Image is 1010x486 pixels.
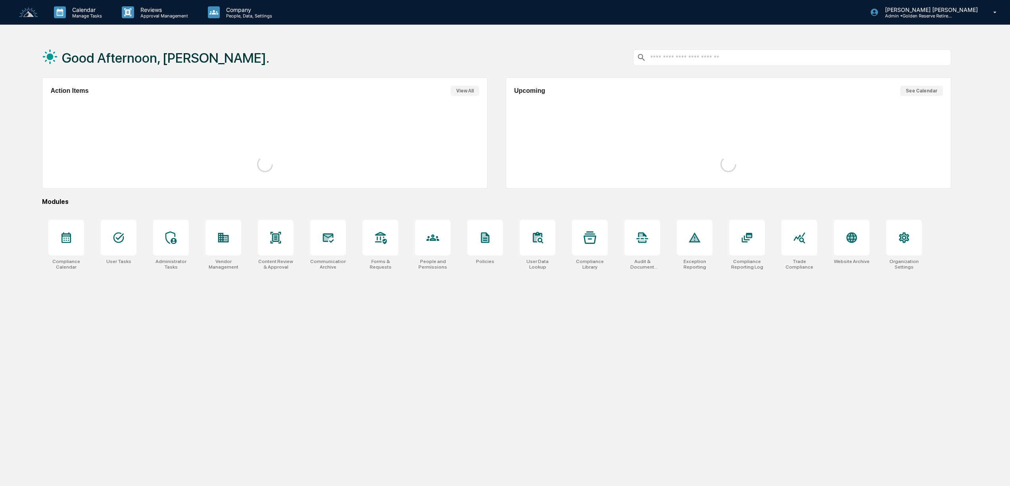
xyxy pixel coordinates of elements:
[520,259,555,270] div: User Data Lookup
[205,259,241,270] div: Vendor Management
[451,86,479,96] button: View All
[624,259,660,270] div: Audit & Document Logs
[476,259,494,264] div: Policies
[514,87,545,94] h2: Upcoming
[153,259,189,270] div: Administrator Tasks
[677,259,712,270] div: Exception Reporting
[50,87,88,94] h2: Action Items
[19,7,38,18] img: logo
[220,6,276,13] p: Company
[879,13,952,19] p: Admin • Golden Reserve Retirement
[572,259,608,270] div: Compliance Library
[363,259,398,270] div: Forms & Requests
[879,6,982,13] p: [PERSON_NAME] [PERSON_NAME]
[134,6,192,13] p: Reviews
[62,50,269,66] h1: Good Afternoon, [PERSON_NAME].
[886,259,922,270] div: Organization Settings
[834,259,870,264] div: Website Archive
[48,259,84,270] div: Compliance Calendar
[106,259,131,264] div: User Tasks
[729,259,765,270] div: Compliance Reporting Log
[900,86,943,96] button: See Calendar
[42,198,951,206] div: Modules
[782,259,817,270] div: Trade Compliance
[134,13,192,19] p: Approval Management
[220,13,276,19] p: People, Data, Settings
[66,13,106,19] p: Manage Tasks
[415,259,451,270] div: People and Permissions
[310,259,346,270] div: Communications Archive
[258,259,294,270] div: Content Review & Approval
[66,6,106,13] p: Calendar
